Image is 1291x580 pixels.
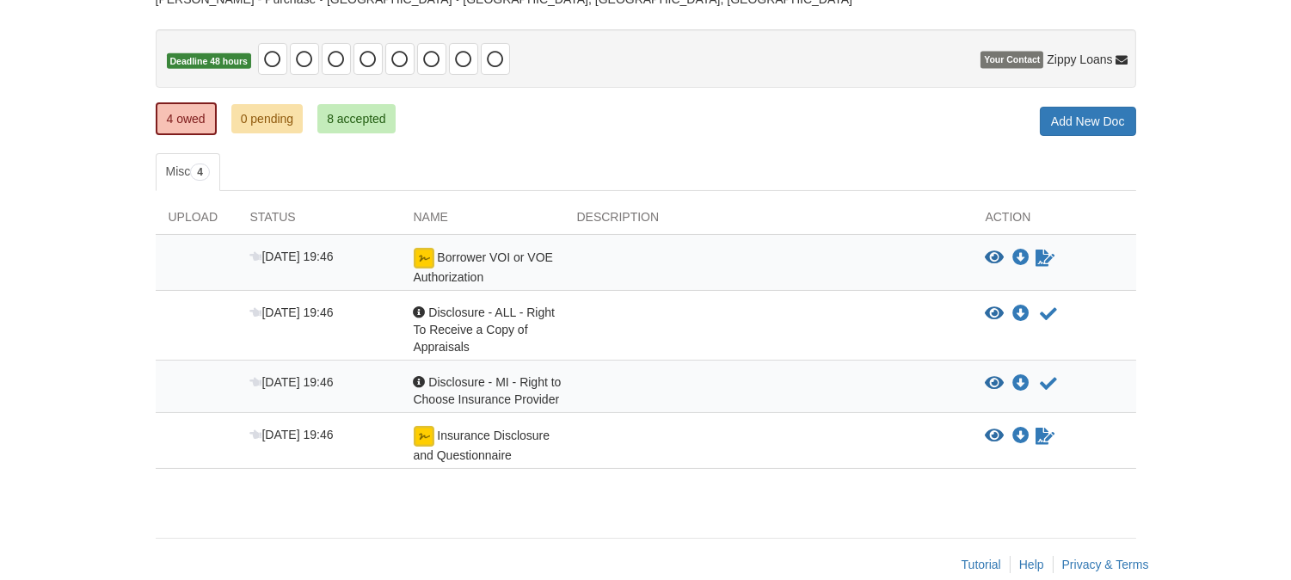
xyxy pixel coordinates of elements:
[1019,558,1044,571] a: Help
[1013,307,1030,321] a: Download Disclosure - ALL - Right To Receive a Copy of Appraisals
[1040,107,1136,136] a: Add New Doc
[1039,373,1060,394] button: Acknowledge receipt of document
[414,375,562,406] span: Disclosure - MI - Right to Choose Insurance Provider
[1035,248,1057,268] a: Sign Form
[564,208,973,234] div: Description
[317,104,396,133] a: 8 accepted
[167,53,251,70] span: Deadline 48 hours
[190,164,210,181] span: 4
[414,305,555,354] span: Disclosure - ALL - Right To Receive a Copy of Appraisals
[414,250,553,284] span: Borrower VOI or VOE Authorization
[250,250,334,263] span: [DATE] 19:46
[1062,558,1149,571] a: Privacy & Terms
[250,428,334,441] span: [DATE] 19:46
[414,248,434,268] img: Ready for you to esign
[237,208,401,234] div: Status
[156,102,217,135] a: 4 owed
[962,558,1001,571] a: Tutorial
[1013,377,1030,391] a: Download Disclosure - MI - Right to Choose Insurance Provider
[1035,426,1057,447] a: Sign Form
[250,375,334,389] span: [DATE] 19:46
[986,305,1005,323] button: View Disclosure - ALL - Right To Receive a Copy of Appraisals
[986,428,1005,445] button: View Insurance Disclosure and Questionnaire
[1039,304,1060,324] button: Acknowledge receipt of document
[986,250,1005,267] button: View Borrower VOI or VOE Authorization
[986,375,1005,392] button: View Disclosure - MI - Right to Choose Insurance Provider
[250,305,334,319] span: [DATE] 19:46
[414,426,434,447] img: Ready for you to esign
[414,429,550,462] span: Insurance Disclosure and Questionnaire
[401,208,564,234] div: Name
[1013,251,1030,265] a: Download Borrower VOI or VOE Authorization
[231,104,304,133] a: 0 pending
[981,52,1043,69] span: Your Contact
[973,208,1136,234] div: Action
[1013,429,1030,443] a: Download Insurance Disclosure and Questionnaire
[156,208,237,234] div: Upload
[156,153,220,191] a: Misc
[1047,52,1112,69] span: Zippy Loans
